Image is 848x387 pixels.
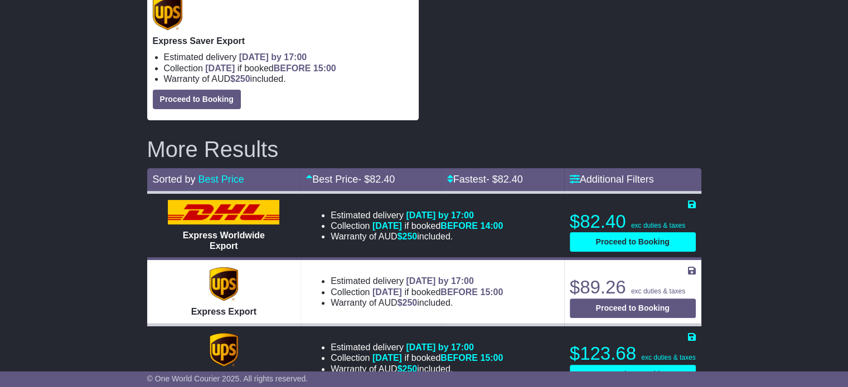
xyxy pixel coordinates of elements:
span: BEFORE [440,221,478,231]
span: 82.40 [498,174,523,185]
li: Estimated delivery [331,342,503,352]
span: 14:00 [480,221,503,231]
span: if booked [372,287,503,297]
a: Additional Filters [570,174,654,185]
span: exc duties & taxes [641,354,695,361]
img: DHL: Express Worldwide Export [168,200,279,224]
span: 250 [402,232,417,241]
span: [DATE] [205,63,235,73]
span: BEFORE [274,63,311,73]
li: Warranty of AUD included. [331,297,503,308]
span: Express Export [191,307,256,316]
span: exc duties & taxes [631,222,685,229]
span: 15:00 [480,287,503,297]
span: $ [398,232,418,241]
span: $ [398,364,418,374]
span: © One World Courier 2025. All rights reserved. [147,374,308,383]
span: 82.40 [370,174,395,185]
img: UPS (new): Expedited Export [210,333,238,366]
span: [DATE] by 17:00 [406,342,474,352]
li: Warranty of AUD included. [164,74,413,84]
li: Collection [164,63,413,74]
span: BEFORE [440,287,478,297]
span: 15:00 [313,63,336,73]
span: if booked [205,63,336,73]
span: if booked [372,221,503,231]
span: Sorted by [153,174,196,185]
p: $89.26 [570,276,696,298]
span: [DATE] by 17:00 [406,210,474,220]
li: Estimated delivery [331,276,503,286]
li: Estimated delivery [164,52,413,62]
span: 250 [235,74,250,84]
li: Collection [331,287,503,297]
span: [DATE] by 17:00 [239,52,307,62]
span: [DATE] [372,287,402,297]
span: 250 [402,364,417,374]
li: Estimated delivery [331,210,503,221]
span: exc duties & taxes [631,287,685,295]
span: $ [398,298,418,307]
button: Proceed to Booking [570,298,696,318]
a: Fastest- $82.40 [447,174,523,185]
p: $123.68 [570,342,696,365]
span: - $ [486,174,523,185]
span: $ [230,74,250,84]
a: Best Price- $82.40 [306,174,395,185]
span: Express Worldwide Export [183,231,265,251]
button: Proceed to Booking [570,365,696,384]
li: Warranty of AUD included. [331,364,503,374]
span: [DATE] by 17:00 [406,276,474,286]
li: Warranty of AUD included. [331,231,503,242]
button: Proceed to Booking [153,90,241,109]
p: Express Saver Export [153,36,413,46]
span: if booked [372,353,503,362]
a: Best Price [198,174,244,185]
span: [DATE] [372,353,402,362]
span: 250 [402,298,417,307]
li: Collection [331,352,503,363]
span: [DATE] [372,221,402,231]
span: BEFORE [440,353,478,362]
span: 15:00 [480,353,503,362]
span: - $ [358,174,395,185]
h2: More Results [147,137,701,161]
p: $82.40 [570,210,696,233]
img: UPS (new): Express Export [210,267,238,301]
button: Proceed to Booking [570,232,696,252]
li: Collection [331,221,503,231]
